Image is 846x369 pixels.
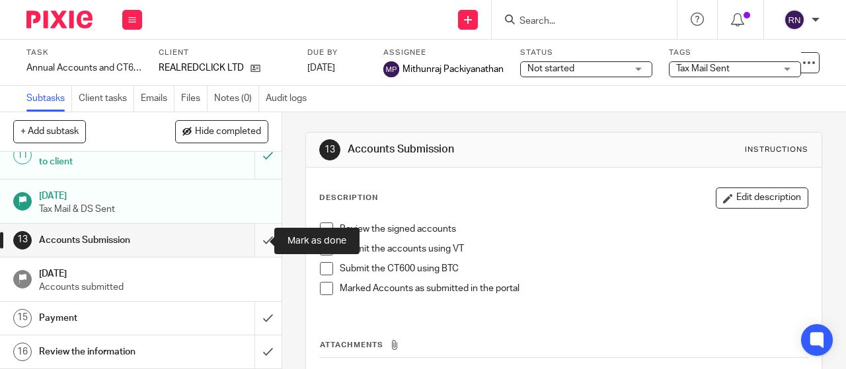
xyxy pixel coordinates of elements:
[39,342,174,362] h1: Review the information
[669,48,801,58] label: Tags
[716,187,808,209] button: Edit description
[518,16,637,28] input: Search
[214,86,259,112] a: Notes (0)
[181,86,208,112] a: Files
[195,127,261,137] span: Hide completed
[141,86,174,112] a: Emails
[39,203,268,216] p: Tax Mail & DS Sent
[745,145,808,155] div: Instructions
[307,63,335,73] span: [DATE]
[319,139,340,160] div: 13
[383,48,504,58] label: Assignee
[340,242,808,255] p: Submit the accounts using VT
[13,120,86,143] button: + Add subtask
[39,139,174,172] h1: Send final account documents to client
[39,230,174,250] h1: Accounts Submission
[13,146,32,164] div: 11
[340,262,808,275] p: Submit the CT600 using BTC
[39,264,268,281] h1: [DATE]
[39,281,268,294] p: Accounts submitted
[26,48,142,58] label: Task
[307,48,367,58] label: Due by
[26,86,72,112] a: Subtasks
[520,48,652,58] label: Status
[340,222,808,236] p: Review the signed accounts
[26,11,93,28] img: Pixie
[159,48,291,58] label: Client
[320,341,383,349] span: Attachments
[39,308,174,328] h1: Payment
[175,120,268,143] button: Hide completed
[79,86,134,112] a: Client tasks
[13,231,32,250] div: 13
[403,63,504,76] span: Mithunraj Packiyanathan
[340,282,808,295] p: Marked Accounts as submitted in the portal
[39,186,268,203] h1: [DATE]
[527,64,574,73] span: Not started
[319,193,378,203] p: Description
[266,86,313,112] a: Audit logs
[348,143,592,156] h1: Accounts Submission
[13,343,32,361] div: 16
[383,61,399,77] img: svg%3E
[13,309,32,327] div: 15
[159,61,244,75] p: REALREDCLICK LTD
[26,61,142,75] div: Annual Accounts and CT600
[676,64,730,73] span: Tax Mail Sent
[784,9,805,30] img: svg%3E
